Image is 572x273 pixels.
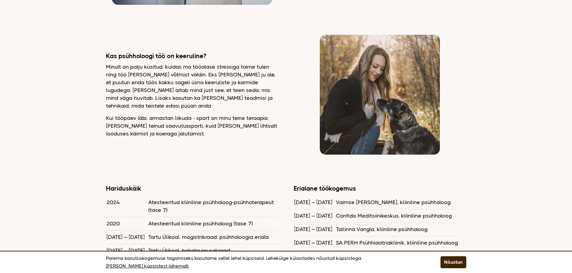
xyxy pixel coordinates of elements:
td: SA PERH Psühhiaatriakliinik, kliiniline psühholoog [336,236,458,249]
a: [PERSON_NAME] küpsistest lähemalt. [106,262,189,270]
td: Atesteeritud kliiniline psühholoog-psühhoterapeut (tase 7) [148,196,278,216]
td: Tartu Ülikool, bakalaureusekraad, kommunikatsiooni eriala koos psühholoogia kõrvalerialaga [148,244,278,272]
td: Confido Meditsiinikeskus, kliiniline psühholoog [336,209,458,222]
p: Kui tööpäev läbi, armastan liikuda - sport on minu teine teraapia. [PERSON_NAME] teinud saavutuss... [106,114,279,138]
img: Dagmar koeraga [320,35,440,155]
td: Atesteeritud kliiniline psühholoog (tase 7) [148,217,278,230]
td: [DATE] – [DATE] [107,230,148,243]
p: Parema kasutuskogemuse tagamiseks kasutame sellel lehel küpsiseid. Lehekülge külastades nõustud k... [106,254,425,270]
td: Vaimse [PERSON_NAME], kliiniline psühholoog [336,196,458,209]
td: [DATE] – [DATE] [294,236,335,249]
p: Minult on palju küsitud, kuidas ma tööalase stressiga toime tulen ning töö [PERSON_NAME] võtmist ... [106,63,279,110]
h3: Hariduskäik [106,185,279,192]
td: [DATE] – [DATE] [107,244,148,272]
td: 2024 [107,196,148,216]
td: [DATE] – [DATE] [294,223,335,236]
td: [DATE] – [DATE] [294,250,335,263]
h3: Erialane töökogemus [294,185,466,192]
td: 2020 [107,217,148,230]
h2: Kas psühholoogi töö on keeruline? [106,52,279,60]
td: Tartu Ülikool, magistrikraad, psühholoogia eriala [148,230,278,243]
td: [DATE] – [DATE] [294,196,335,209]
td: Tallinna Vangla, kliiniline psühholoog [336,223,458,236]
button: Nõustun [440,256,466,268]
td: [DATE] – [DATE] [294,209,335,222]
td: Tartu Vangla, psühholoog [336,250,458,263]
